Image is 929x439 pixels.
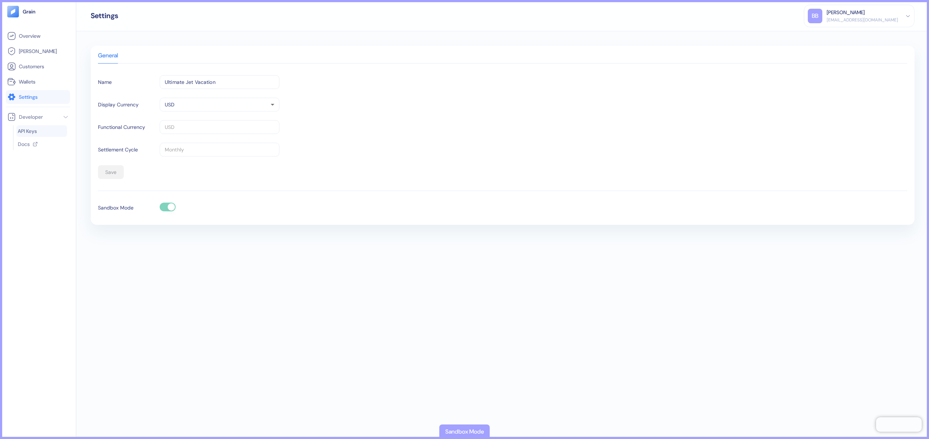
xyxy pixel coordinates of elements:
[98,53,118,63] div: General
[98,101,139,109] label: Display Currency
[19,63,44,70] span: Customers
[7,6,19,17] img: logo-tablet-V2.svg
[19,78,36,85] span: Wallets
[98,123,145,131] label: Functional Currency
[876,417,922,432] iframe: Chatra live chat
[445,427,484,436] div: Sandbox Mode
[19,93,38,101] span: Settings
[98,146,138,154] label: Settlement Cycle
[7,77,69,86] a: Wallets
[808,9,822,23] div: BB
[98,204,134,212] label: Sandbox Mode
[827,9,865,16] div: [PERSON_NAME]
[18,127,66,135] a: API Keys
[7,47,69,56] a: [PERSON_NAME]
[19,48,57,55] span: [PERSON_NAME]
[827,17,898,23] div: [EMAIL_ADDRESS][DOMAIN_NAME]
[18,141,30,148] span: Docs
[98,78,112,86] label: Name
[7,62,69,71] a: Customers
[18,127,37,135] span: API Keys
[18,141,64,148] a: Docs
[7,93,69,101] a: Settings
[160,98,279,111] div: USD
[91,12,118,19] div: Settings
[19,32,40,40] span: Overview
[22,9,36,14] img: logo
[19,113,43,121] span: Developer
[7,32,69,40] a: Overview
